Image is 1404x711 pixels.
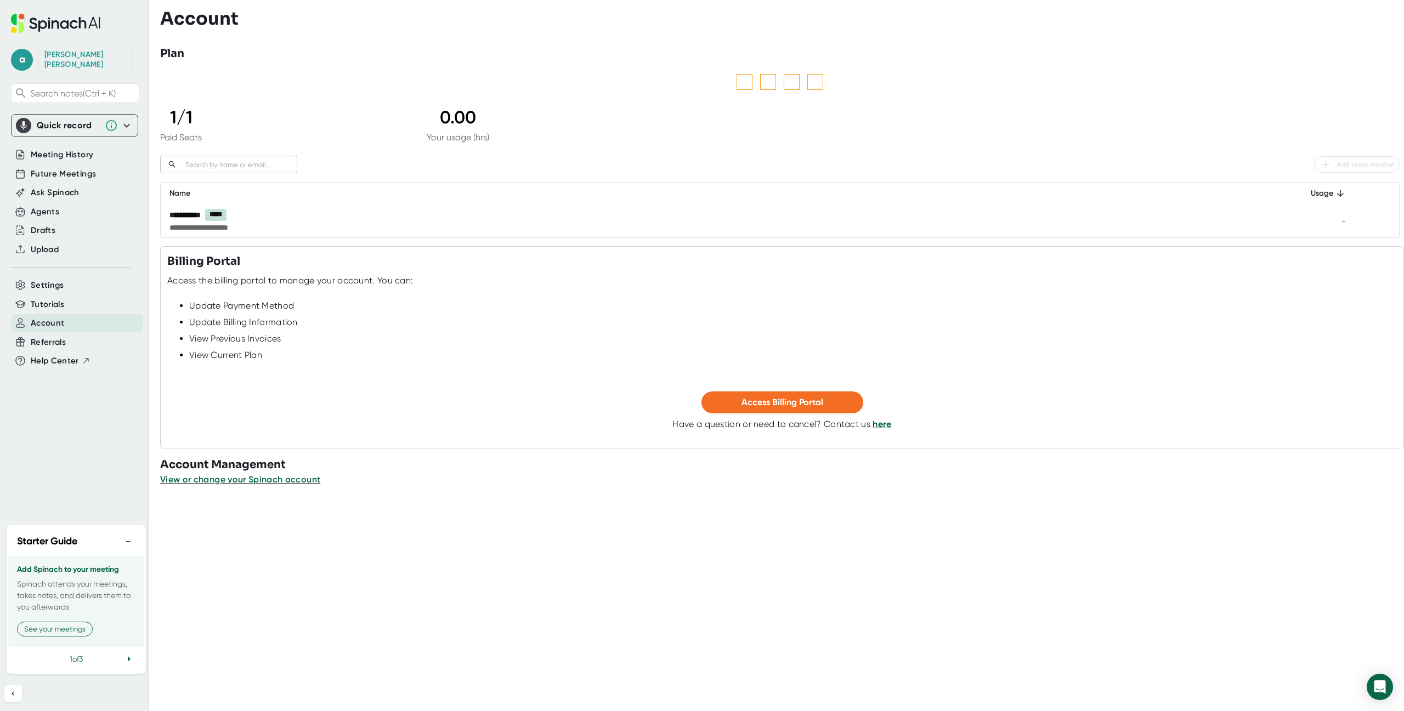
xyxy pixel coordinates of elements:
[31,149,93,161] button: Meeting History
[189,300,1397,311] div: Update Payment Method
[169,187,861,200] div: Name
[870,204,1354,237] td: -
[160,457,1404,473] h3: Account Management
[160,473,320,486] button: View or change your Spinach account
[701,391,863,413] button: Access Billing Portal
[11,49,33,71] span: a
[17,565,135,574] h3: Add Spinach to your meeting
[31,243,59,256] button: Upload
[30,88,136,99] span: Search notes (Ctrl + K)
[4,685,22,702] button: Collapse sidebar
[741,397,823,407] span: Access Billing Portal
[1367,674,1393,700] div: Open Intercom Messenger
[160,45,184,62] h3: Plan
[160,132,202,143] div: Paid Seats
[31,206,59,218] button: Agents
[189,350,1397,361] div: View Current Plan
[189,317,1397,328] div: Update Billing Information
[31,317,64,329] button: Account
[31,224,55,237] button: Drafts
[427,107,489,128] div: 0.00
[879,187,1345,200] div: Usage
[427,132,489,143] div: Your usage (hrs)
[121,533,135,549] button: −
[31,168,96,180] button: Future Meetings
[31,279,64,292] button: Settings
[17,534,77,549] h2: Starter Guide
[44,50,127,69] div: Alex Webber
[17,622,93,636] button: See your meetings
[160,107,202,128] div: 1 / 1
[31,186,80,199] button: Ask Spinach
[31,355,79,367] span: Help Center
[31,336,66,349] button: Referrals
[181,158,297,171] input: Search by name or email...
[167,253,240,270] h3: Billing Portal
[17,578,135,613] p: Spinach attends your meetings, takes notes, and delivers them to you afterwards
[873,419,891,429] a: here
[31,355,90,367] button: Help Center
[189,333,1397,344] div: View Previous Invoices
[672,419,891,430] div: Have a question or need to cancel? Contact us
[37,120,99,131] div: Quick record
[70,655,83,663] span: 1 of 3
[1319,158,1395,171] span: Add team member
[160,474,320,485] span: View or change your Spinach account
[16,115,133,136] div: Quick record
[1314,156,1400,173] button: Add team member
[31,298,64,311] button: Tutorials
[167,275,413,286] div: Access the billing portal to manage your account. You can:
[160,8,239,29] h3: Account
